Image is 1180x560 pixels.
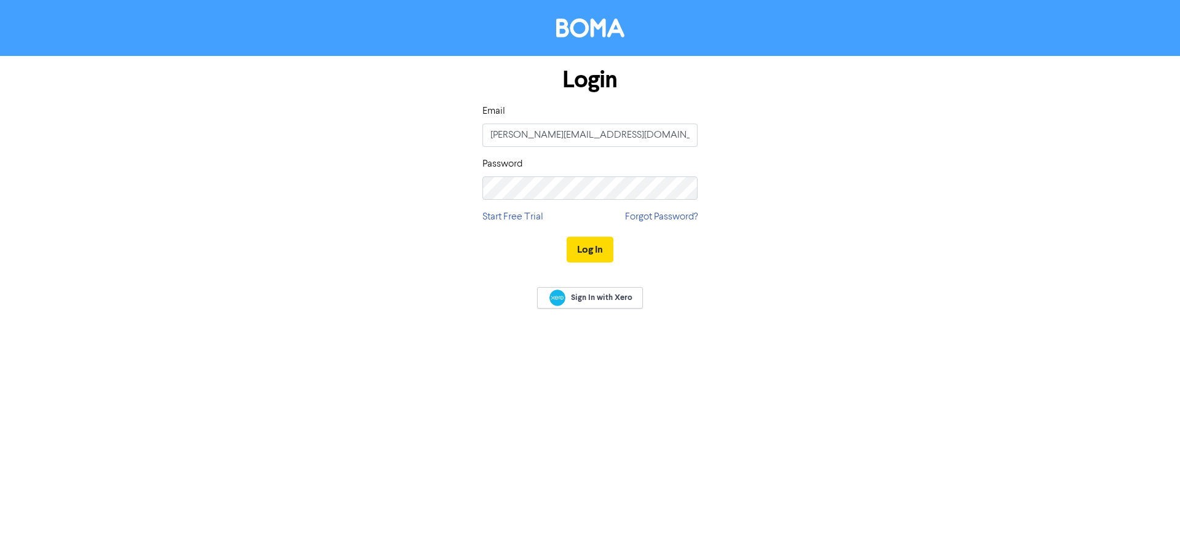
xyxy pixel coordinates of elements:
[556,18,624,37] img: BOMA Logo
[567,237,613,262] button: Log In
[625,210,698,224] a: Forgot Password?
[571,292,632,303] span: Sign In with Xero
[549,290,565,306] img: Xero logo
[482,157,522,172] label: Password
[537,287,643,309] a: Sign In with Xero
[482,104,505,119] label: Email
[482,210,543,224] a: Start Free Trial
[482,66,698,94] h1: Login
